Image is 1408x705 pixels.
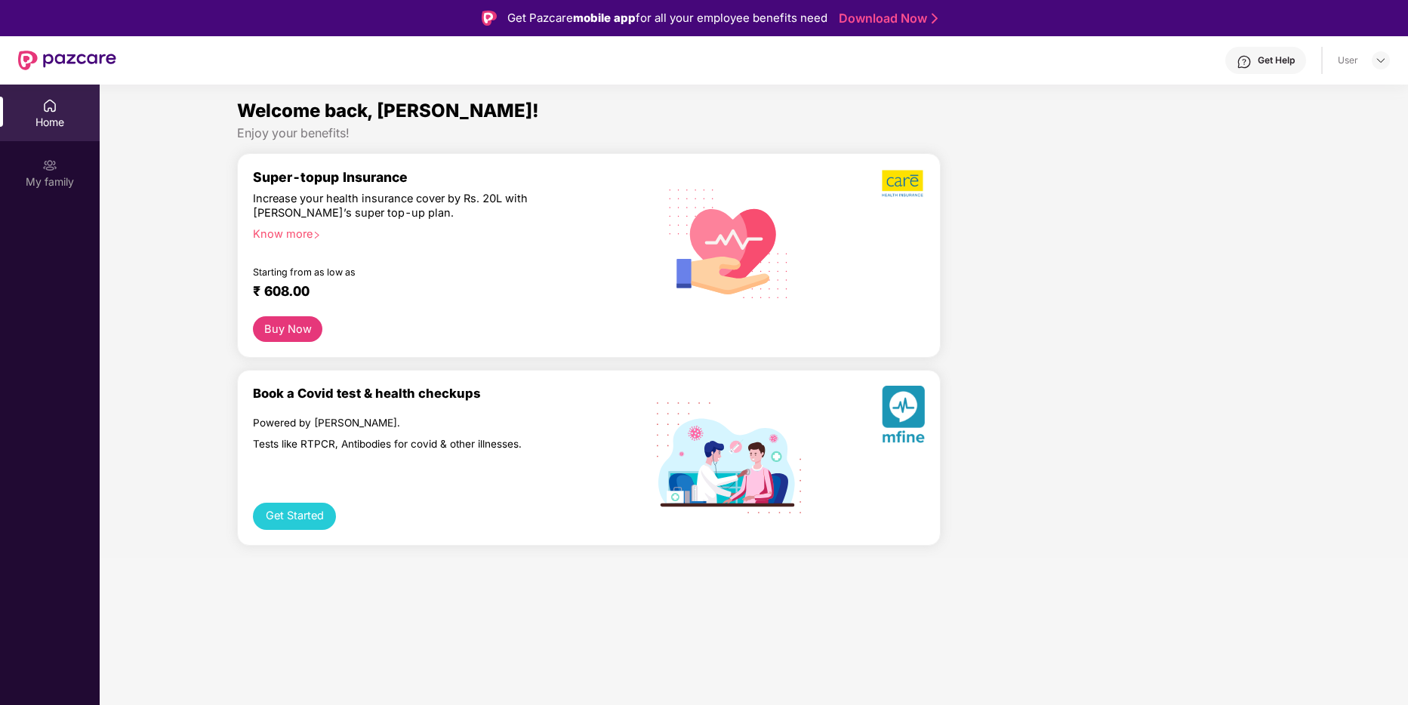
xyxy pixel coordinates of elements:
[932,11,938,26] img: Stroke
[253,416,580,429] div: Powered by [PERSON_NAME].
[42,98,57,113] img: svg+xml;base64,PHN2ZyBpZD0iSG9tZSIgeG1sbnM9Imh0dHA6Ly93d3cudzMub3JnLzIwMDAvc3ZnIiB3aWR0aD0iMjAiIG...
[1258,54,1295,66] div: Get Help
[657,169,801,316] img: svg+xml;base64,PHN2ZyB4bWxucz0iaHR0cDovL3d3dy53My5vcmcvMjAwMC9zdmciIHhtbG5zOnhsaW5rPSJodHRwOi8vd3...
[573,11,636,25] strong: mobile app
[42,158,57,173] img: svg+xml;base64,PHN2ZyB3aWR0aD0iMjAiIGhlaWdodD0iMjAiIHZpZXdCb3g9IjAgMCAyMCAyMCIgZmlsbD0ibm9uZSIgeG...
[839,11,933,26] a: Download Now
[507,9,827,27] div: Get Pazcare for all your employee benefits need
[253,386,645,401] div: Book a Covid test & health checkups
[253,316,322,342] button: Buy Now
[253,227,636,238] div: Know more
[253,169,645,185] div: Super-topup Insurance
[882,386,925,448] img: svg+xml;base64,PHN2ZyB4bWxucz0iaHR0cDovL3d3dy53My5vcmcvMjAwMC9zdmciIHhtbG5zOnhsaW5rPSJodHRwOi8vd3...
[237,100,539,122] span: Welcome back, [PERSON_NAME]!
[253,266,581,277] div: Starting from as low as
[237,125,1271,141] div: Enjoy your benefits!
[253,503,336,530] button: Get Started
[657,402,801,513] img: svg+xml;base64,PHN2ZyB4bWxucz0iaHR0cDovL3d3dy53My5vcmcvMjAwMC9zdmciIHdpZHRoPSIxOTIiIGhlaWdodD0iMT...
[1338,54,1358,66] div: User
[1375,54,1387,66] img: svg+xml;base64,PHN2ZyBpZD0iRHJvcGRvd24tMzJ4MzIiIHhtbG5zPSJodHRwOi8vd3d3LnczLm9yZy8yMDAwL3N2ZyIgd2...
[253,283,630,301] div: ₹ 608.00
[18,51,116,70] img: New Pazcare Logo
[1237,54,1252,69] img: svg+xml;base64,PHN2ZyBpZD0iSGVscC0zMngzMiIgeG1sbnM9Imh0dHA6Ly93d3cudzMub3JnLzIwMDAvc3ZnIiB3aWR0aD...
[482,11,497,26] img: Logo
[253,437,580,451] div: Tests like RTPCR, Antibodies for covid & other illnesses.
[253,192,580,221] div: Increase your health insurance cover by Rs. 20L with [PERSON_NAME]’s super top-up plan.
[313,231,321,239] span: right
[882,169,925,198] img: b5dec4f62d2307b9de63beb79f102df3.png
